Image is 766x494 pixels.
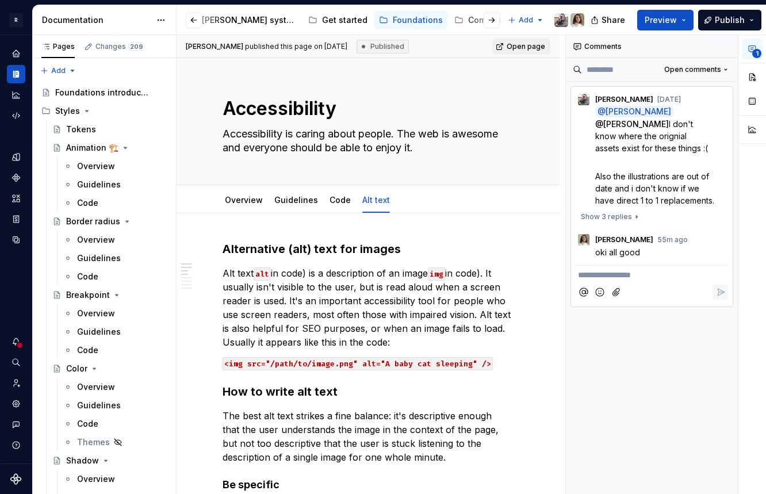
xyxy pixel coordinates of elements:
[374,11,447,29] a: Foundations
[66,289,110,301] div: Breakpoint
[7,169,25,187] a: Components
[59,194,171,212] a: Code
[595,247,640,257] span: oki all good
[37,83,171,102] a: Foundations introduction
[77,234,115,246] div: Overview
[48,451,171,470] a: Shadow
[664,65,721,74] span: Open comments
[7,210,25,228] a: Storybook stories
[7,395,25,413] a: Settings
[59,396,171,415] a: Guidelines
[223,409,514,464] p: The best alt text strikes a fine balance: it's descriptive enough that the user understands the i...
[66,124,96,135] div: Tokens
[223,357,493,370] code: <img src="/path/to/image.png" alt="A baby cat sleeping" />
[581,212,632,221] span: Show 3 replies
[37,63,80,79] button: Add
[715,14,745,26] span: Publish
[48,120,171,139] a: Tokens
[358,187,395,212] div: Alt text
[77,271,98,282] div: Code
[576,265,728,281] div: Composer editor
[698,10,761,30] button: Publish
[77,160,115,172] div: Overview
[322,14,367,26] div: Get started
[223,241,514,257] h3: Alternative (alt) text for images
[37,102,171,120] div: Styles
[362,195,390,205] a: Alt text
[10,473,22,485] svg: Supernova Logo
[7,44,25,63] a: Home
[59,249,171,267] a: Guidelines
[77,179,121,190] div: Guidelines
[7,65,25,83] div: Documentation
[7,86,25,104] a: Analytics
[595,119,669,129] span: @
[713,285,728,300] button: Reply
[7,353,25,372] button: Search ⌘K
[225,195,263,205] a: Overview
[95,42,145,51] div: Changes
[48,286,171,304] a: Breakpoint
[223,384,514,400] h3: How to write alt text
[659,62,733,78] button: Open comments
[7,415,25,434] button: Contact support
[566,35,738,58] div: Comments
[9,13,23,27] div: R
[55,105,80,117] div: Styles
[77,252,121,264] div: Guidelines
[2,7,30,32] button: R
[7,332,25,351] button: Notifications
[592,285,608,300] button: Add emoji
[519,16,533,25] span: Add
[578,234,589,246] img: Sandrina pereira
[507,42,545,51] span: Open page
[7,148,25,166] div: Design tokens
[183,9,502,32] div: Page tree
[59,378,171,396] a: Overview
[59,341,171,359] a: Code
[66,363,87,374] div: Color
[393,14,443,26] div: Foundations
[55,87,150,98] div: Foundations introduction
[7,231,25,249] a: Data sources
[77,197,98,209] div: Code
[578,94,589,105] img: Ian
[325,187,355,212] div: Code
[186,42,347,51] span: published this page on [DATE]
[7,189,25,208] div: Assets
[59,175,171,194] a: Guidelines
[595,95,653,104] span: [PERSON_NAME]
[77,436,110,448] div: Themes
[48,139,171,157] a: Animation 🏗️
[603,119,669,129] span: [PERSON_NAME]
[220,187,267,212] div: Overview
[77,326,121,338] div: Guidelines
[7,374,25,392] a: Invite team
[66,455,99,466] div: Shadow
[48,359,171,378] a: Color
[41,42,75,51] div: Pages
[59,323,171,341] a: Guidelines
[128,42,145,51] span: 209
[77,400,121,411] div: Guidelines
[254,267,271,281] code: alt
[77,344,98,356] div: Code
[330,195,351,205] a: Code
[428,267,445,281] code: img
[51,66,66,75] span: Add
[223,478,279,491] strong: Be specific
[77,418,98,430] div: Code
[59,267,171,286] a: Code
[186,42,243,51] span: [PERSON_NAME]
